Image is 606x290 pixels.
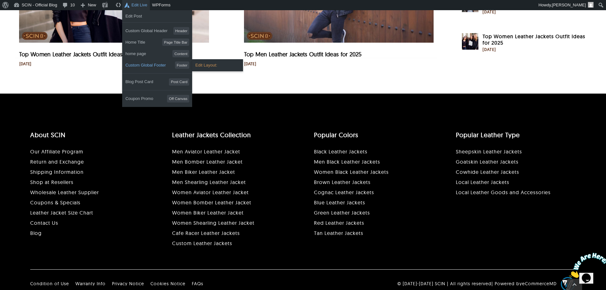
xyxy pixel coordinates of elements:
a: Contact Us [30,220,58,226]
span: Off Canvas [167,95,189,102]
a: Custom Leather Jackets [172,240,232,246]
a: Men Biker Leather Jacket [172,169,235,175]
a: Return and Exchange [30,159,84,165]
span: 1 [3,3,5,8]
a: Wholesale Leather Supplier [30,189,99,195]
span: Custom Global Footer [125,60,166,70]
a: Goatskin Leather Jackets [456,159,519,165]
a: Women Shearling Leather Jacket [172,220,254,226]
a: Men Aviator Leather Jacket [172,148,240,155]
a: Leather Jacket Size Chart [30,209,93,216]
iframe: chat widget [567,250,606,280]
a: Popular Leather Type [456,131,520,139]
a: Cafe Racer Leather Jackets [172,230,240,236]
a: Green Leather Jackets [314,209,370,216]
a: Men Bomber Leather Jacket [172,159,243,165]
a: Popular Colors [314,131,358,139]
a: Privacy Notice [112,281,144,286]
a: Local Leather Goods and Accessories [456,189,551,195]
span: Coupon Promo [125,94,153,104]
a: About SCIN [30,131,66,139]
a: Red Leather Jackets [314,220,364,226]
a: Blog [30,230,42,236]
a: Our Affiliate Program [30,148,83,155]
span: Post Card [169,78,189,86]
span: Blog Post Card [125,77,153,87]
div: [DATE] [244,61,256,67]
div: [DATE] [483,9,587,15]
a: Black Leather Jackets [314,148,367,155]
a: Men Black Leather Jackets [314,159,380,165]
span: [PERSON_NAME] [552,3,586,7]
a: Cowhide Leather Jackets [456,169,519,175]
span: Header [173,27,189,34]
span: Footer [175,61,189,69]
a: Blue Leather Jackets [314,199,365,206]
span: Page Title Bar [162,39,189,46]
span: Content [172,50,189,57]
a: Women Black Leather Jackets [314,169,389,175]
a: Warranty Info [75,281,106,286]
a: Shipping Information [30,169,84,175]
a: Edit Layout: [192,61,243,69]
a: Coupons & Specials [30,199,80,206]
a: Top Women Leather Jackets Outfit Ideas for 2025 [462,34,478,40]
a: Local Leather Jackets [456,179,509,185]
a: Women Aviator Leather Jacket [172,189,249,195]
a: Women Biker Leather Jacket [172,209,244,216]
a: Tan Leather Jackets [314,230,363,236]
a: Edit Post [122,12,192,20]
img: Chat attention grabber [3,3,42,28]
a: Women Bomber Leather Jacket [172,199,251,206]
a: Top Women Leather Jackets Outfit Ideas for 2025 [19,51,145,58]
img: Explore top leather jacket outfits women [462,33,478,50]
span: Home Title [125,37,145,47]
a: Top Men Leather Jackets Outfit Ideas for 2025 [244,51,362,58]
div: [DATE] [483,46,587,53]
a: Cognac Leather Jackets [314,189,374,195]
a: Brown Leather Jackets [314,179,371,185]
span: home page [125,49,146,59]
a: Sheepskin Leather Jackets [456,148,522,155]
a: FAQs [192,281,203,286]
a: Cookies Notice [150,281,185,286]
div: [DATE] [19,61,31,67]
a: Leather Jackets Collection [172,131,251,139]
a: Condition of Use [30,281,69,286]
a: Men Shearling Leather Jacket [172,179,246,185]
a: eCommerceMD [522,280,557,287]
span: Custom Global Header [125,26,167,36]
a: Top Women Leather Jackets Outfit Ideas for 2025 [483,33,587,46]
a: Shop at Resellers [30,179,73,185]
